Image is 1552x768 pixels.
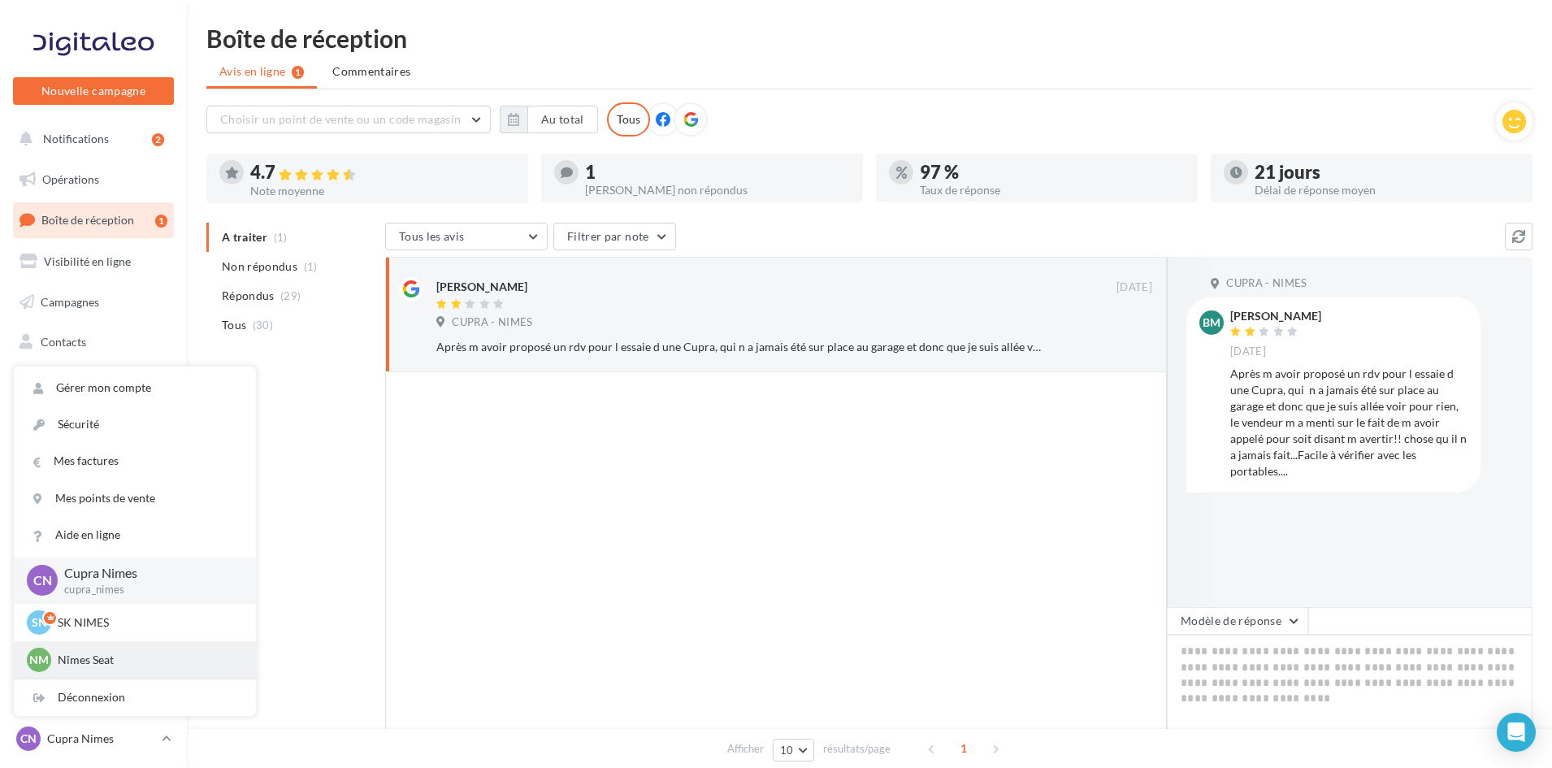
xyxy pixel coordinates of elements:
[332,63,410,80] span: Commentaires
[152,133,164,146] div: 2
[58,614,236,631] p: SK NIMES
[920,184,1185,196] div: Taux de réponse
[42,172,99,186] span: Opérations
[1230,310,1321,322] div: [PERSON_NAME]
[222,288,275,304] span: Répondus
[280,289,301,302] span: (29)
[951,735,977,761] span: 1
[220,112,461,126] span: Choisir un point de vente ou un code magasin
[10,325,177,359] a: Contacts
[436,279,527,295] div: [PERSON_NAME]
[14,406,256,443] a: Sécurité
[41,294,99,308] span: Campagnes
[10,285,177,319] a: Campagnes
[64,583,230,597] p: cupra_nimes
[1230,345,1266,359] span: [DATE]
[1203,315,1220,331] span: BM
[64,564,230,583] p: Cupra Nimes
[41,213,134,227] span: Boîte de réception
[585,163,850,181] div: 1
[43,132,109,145] span: Notifications
[32,614,47,631] span: SN
[47,731,155,747] p: Cupra Nimes
[44,254,131,268] span: Visibilité en ligne
[1255,163,1519,181] div: 21 jours
[155,215,167,228] div: 1
[1230,366,1467,479] div: Après m avoir proposé un rdv pour l essaie d une Cupra, qui n a jamais été sur place au garage et...
[385,223,548,250] button: Tous les avis
[41,335,86,349] span: Contacts
[13,723,174,754] a: CN Cupra Nimes
[399,229,465,243] span: Tous les avis
[585,184,850,196] div: [PERSON_NAME] non répondus
[14,517,256,553] a: Aide en ligne
[10,122,171,156] button: Notifications 2
[10,446,177,494] a: PLV et print personnalisable
[10,245,177,279] a: Visibilité en ligne
[304,260,318,273] span: (1)
[10,501,177,549] a: Campagnes DataOnDemand
[222,258,297,275] span: Non répondus
[10,406,177,440] a: Calendrier
[14,370,256,406] a: Gérer mon compte
[10,202,177,237] a: Boîte de réception1
[253,319,273,332] span: (30)
[780,744,794,757] span: 10
[773,739,814,761] button: 10
[13,77,174,105] button: Nouvelle campagne
[10,163,177,197] a: Opérations
[1497,713,1536,752] div: Open Intercom Messenger
[452,315,532,330] span: CUPRA - NIMES
[607,102,650,137] div: Tous
[1226,276,1307,291] span: CUPRA - NIMES
[727,741,764,757] span: Afficher
[553,223,676,250] button: Filtrer par note
[33,571,52,590] span: CN
[527,106,598,133] button: Au total
[250,185,515,197] div: Note moyenne
[14,443,256,479] a: Mes factures
[500,106,598,133] button: Au total
[1167,607,1308,635] button: Modèle de réponse
[10,366,177,400] a: Médiathèque
[823,741,891,757] span: résultats/page
[920,163,1185,181] div: 97 %
[222,317,246,333] span: Tous
[14,679,256,716] div: Déconnexion
[206,26,1532,50] div: Boîte de réception
[250,163,515,182] div: 4.7
[206,106,491,133] button: Choisir un point de vente ou un code magasin
[1255,184,1519,196] div: Délai de réponse moyen
[20,731,37,747] span: CN
[1116,280,1152,295] span: [DATE]
[58,652,236,668] p: Nîmes Seat
[14,480,256,517] a: Mes points de vente
[29,652,49,668] span: Nm
[436,339,1047,355] div: Après m avoir proposé un rdv pour l essaie d une Cupra, qui n a jamais été sur place au garage et...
